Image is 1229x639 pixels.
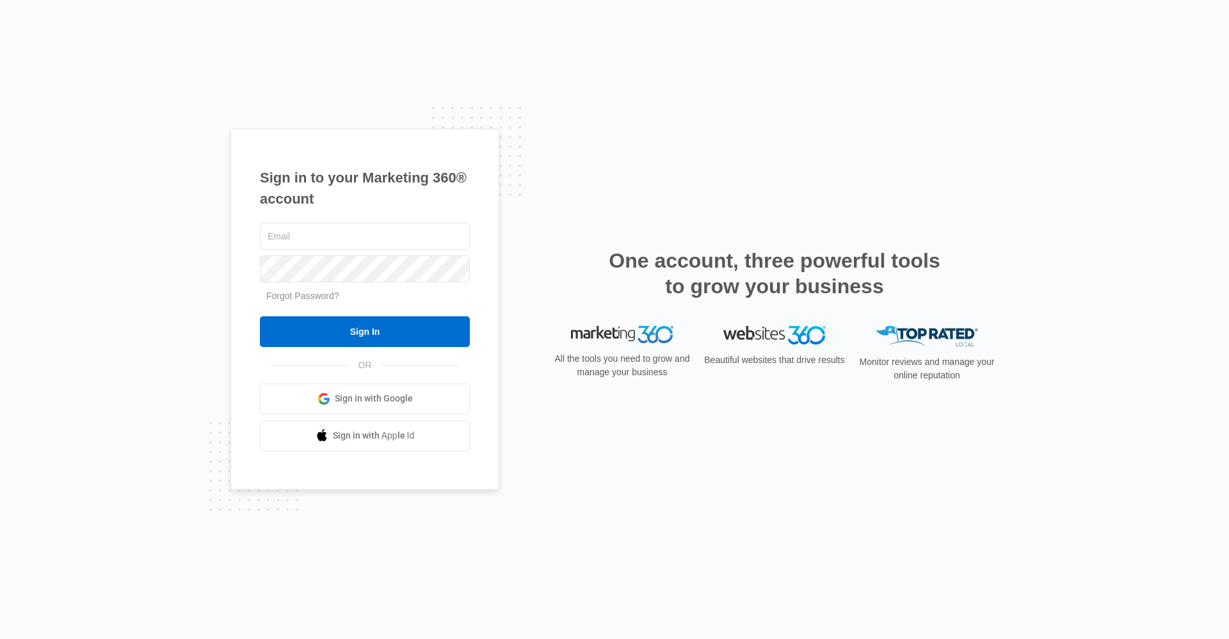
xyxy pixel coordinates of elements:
[335,392,413,405] span: Sign in with Google
[260,384,470,414] a: Sign in with Google
[260,421,470,451] a: Sign in with Apple Id
[260,316,470,347] input: Sign In
[260,223,470,250] input: Email
[571,326,673,344] img: Marketing 360
[855,355,999,382] p: Monitor reviews and manage your online reputation
[266,291,339,301] a: Forgot Password?
[260,167,470,209] h1: Sign in to your Marketing 360® account
[605,248,944,299] h2: One account, three powerful tools to grow your business
[703,353,846,367] p: Beautiful websites that drive results
[723,326,826,344] img: Websites 360
[333,429,415,442] span: Sign in with Apple Id
[349,359,381,372] span: OR
[550,352,694,379] p: All the tools you need to grow and manage your business
[876,326,978,347] img: Top Rated Local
